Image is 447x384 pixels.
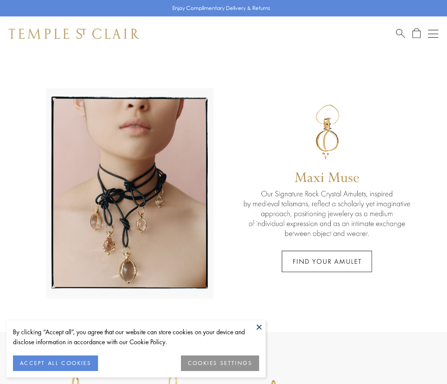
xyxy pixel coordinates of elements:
button: ACCEPT ALL COOKIES [13,355,98,371]
a: Search [396,28,405,39]
button: COOKIES SETTINGS [181,355,259,371]
button: Open navigation [428,29,438,39]
a: Open Shopping Bag [412,28,421,39]
div: By clicking “Accept all”, you agree that our website can store cookies on your device and disclos... [13,327,259,347]
img: Temple St. Clair [9,29,139,39]
p: Enjoy Complimentary Delivery & Returns [172,4,270,13]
